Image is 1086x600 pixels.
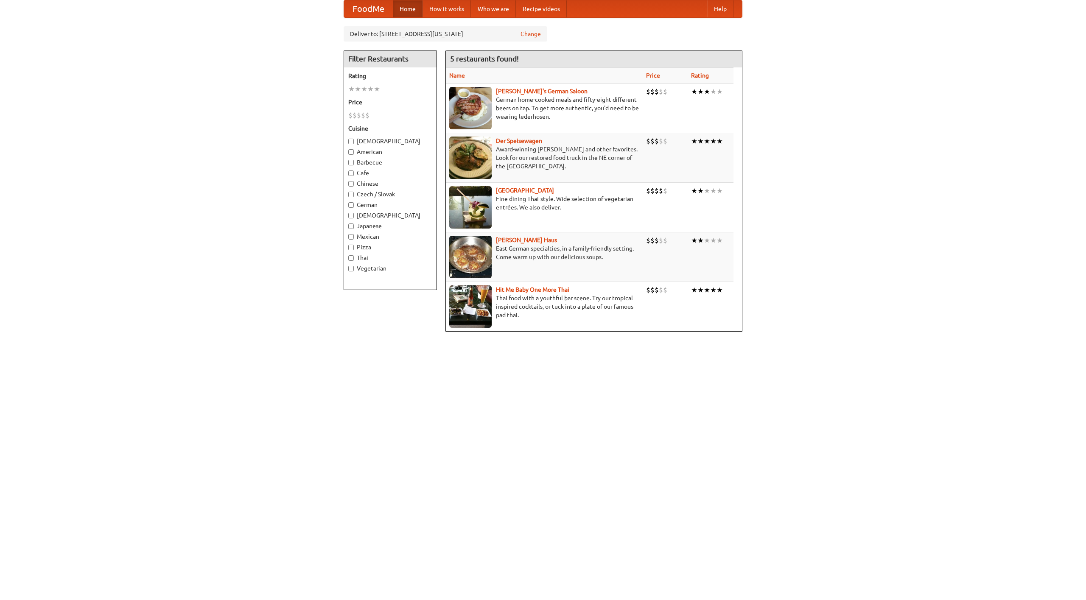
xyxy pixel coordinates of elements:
li: ★ [710,186,717,195]
a: [PERSON_NAME]'s German Saloon [496,88,588,95]
a: Recipe videos [516,0,567,17]
li: $ [353,111,357,120]
li: ★ [717,87,723,96]
li: ★ [717,285,723,295]
li: ★ [374,84,380,94]
a: Hit Me Baby One More Thai [496,286,569,293]
li: ★ [697,236,704,245]
a: [GEOGRAPHIC_DATA] [496,187,554,194]
label: American [348,148,432,156]
li: $ [655,186,659,195]
li: $ [655,236,659,245]
a: Home [393,0,423,17]
p: East German specialties, in a family-friendly setting. Come warm up with our delicious soups. [449,244,639,261]
p: German home-cooked meals and fifty-eight different beers on tap. To get more authentic, you'd nee... [449,95,639,121]
li: ★ [697,285,704,295]
label: Vegetarian [348,264,432,273]
img: speisewagen.jpg [449,137,492,179]
input: Mexican [348,234,354,240]
li: ★ [710,137,717,146]
li: ★ [691,285,697,295]
li: ★ [697,186,704,195]
label: German [348,201,432,209]
li: $ [650,87,655,96]
input: Czech / Slovak [348,192,354,197]
li: ★ [691,236,697,245]
ng-pluralize: 5 restaurants found! [450,55,519,63]
li: ★ [697,87,704,96]
li: $ [663,87,667,96]
li: ★ [691,137,697,146]
h5: Cuisine [348,124,432,133]
input: Chinese [348,181,354,187]
h5: Rating [348,72,432,80]
li: $ [655,87,659,96]
li: $ [646,236,650,245]
a: Change [521,30,541,38]
img: satay.jpg [449,186,492,229]
li: $ [646,137,650,146]
li: ★ [710,236,717,245]
li: $ [659,236,663,245]
img: esthers.jpg [449,87,492,129]
li: $ [646,186,650,195]
li: ★ [691,186,697,195]
li: ★ [710,87,717,96]
input: [DEMOGRAPHIC_DATA] [348,213,354,218]
li: $ [650,285,655,295]
li: $ [659,186,663,195]
li: $ [659,87,663,96]
label: Czech / Slovak [348,190,432,198]
a: Who we are [471,0,516,17]
p: Award-winning [PERSON_NAME] and other favorites. Look for our restored food truck in the NE corne... [449,145,639,170]
li: $ [357,111,361,120]
label: Pizza [348,243,432,251]
li: $ [646,285,650,295]
label: [DEMOGRAPHIC_DATA] [348,137,432,145]
li: ★ [697,137,704,146]
li: $ [655,137,659,146]
li: ★ [367,84,374,94]
label: Cafe [348,169,432,177]
img: kohlhaus.jpg [449,236,492,278]
a: Der Speisewagen [496,137,542,144]
li: ★ [348,84,355,94]
li: ★ [355,84,361,94]
input: American [348,149,354,155]
a: Name [449,72,465,79]
li: $ [663,137,667,146]
li: $ [663,285,667,295]
li: $ [650,186,655,195]
b: [PERSON_NAME] Haus [496,237,557,243]
li: ★ [717,186,723,195]
li: ★ [704,137,710,146]
a: Price [646,72,660,79]
li: $ [361,111,365,120]
h5: Price [348,98,432,106]
a: FoodMe [344,0,393,17]
li: ★ [704,186,710,195]
li: ★ [704,236,710,245]
li: $ [663,186,667,195]
label: Chinese [348,179,432,188]
a: How it works [423,0,471,17]
li: ★ [361,84,367,94]
img: babythai.jpg [449,285,492,328]
a: Rating [691,72,709,79]
li: $ [659,137,663,146]
li: $ [365,111,369,120]
input: [DEMOGRAPHIC_DATA] [348,139,354,144]
input: Cafe [348,170,354,176]
input: Vegetarian [348,266,354,271]
label: [DEMOGRAPHIC_DATA] [348,211,432,220]
li: $ [663,236,667,245]
label: Thai [348,254,432,262]
a: Help [707,0,733,17]
h4: Filter Restaurants [344,50,437,67]
li: ★ [717,236,723,245]
label: Japanese [348,222,432,230]
p: Fine dining Thai-style. Wide selection of vegetarian entrées. We also deliver. [449,195,639,212]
